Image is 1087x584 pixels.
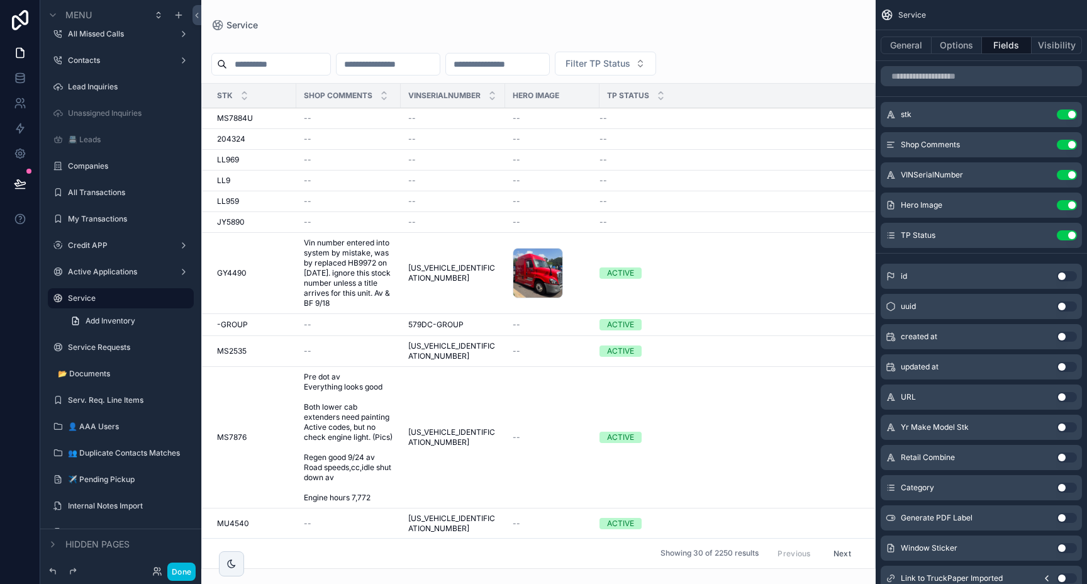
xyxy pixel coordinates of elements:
span: Generate PDF Label [901,513,973,523]
span: id [901,271,907,281]
label: Companies [68,161,186,171]
button: Fields [982,36,1032,54]
span: TP Status [607,91,649,101]
span: Window Sticker [901,543,957,553]
span: Add Inventory [86,316,135,326]
label: All Missed Calls [68,29,169,39]
span: Shop Comments [304,91,372,101]
span: created at [901,332,937,342]
label: 📂 Documents [58,369,186,379]
span: TP Status [901,230,935,240]
span: Retail Combine [901,452,955,463]
span: VINSerialNumber [408,91,481,101]
a: Add Inventory [63,311,194,331]
label: Unassigned Inquiries [68,108,186,118]
label: 👤 AAA Users [68,422,186,432]
span: URL [901,392,916,402]
label: 👥 Duplicate Contacts Matches [68,448,186,458]
span: Service [898,10,926,20]
label: Credit APP [68,240,169,250]
label: Service [68,293,186,303]
label: Lead Inquiries [68,82,186,92]
span: Hero Image [513,91,559,101]
span: Stk [217,91,233,101]
label: Active Applications [68,267,169,277]
button: Options [932,36,982,54]
button: Visibility [1032,36,1082,54]
span: Hero Image [901,200,942,210]
span: uuid [901,301,916,312]
span: stk [901,109,911,120]
span: Shop Comments [901,140,960,150]
span: Hidden pages [65,538,130,551]
button: General [881,36,932,54]
button: Next [825,544,860,563]
label: 🚛 Inventory [68,527,169,537]
span: VINSerialNumber [901,170,963,180]
label: Service Requests [68,342,186,352]
label: Contacts [68,55,169,65]
span: Showing 30 of 2250 results [661,549,759,559]
label: Internal Notes Import [68,501,186,511]
label: ✈️ Pending Pickup [68,474,186,485]
label: All Transactions [68,188,186,198]
button: Done [167,563,196,581]
label: Serv. Req. Line Items [68,395,186,405]
span: Category [901,483,934,493]
span: Menu [65,9,92,21]
span: Yr Make Model Stk [901,422,969,432]
label: My Transactions [68,214,186,224]
span: updated at [901,362,939,372]
label: 📇 Leads [68,135,186,145]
